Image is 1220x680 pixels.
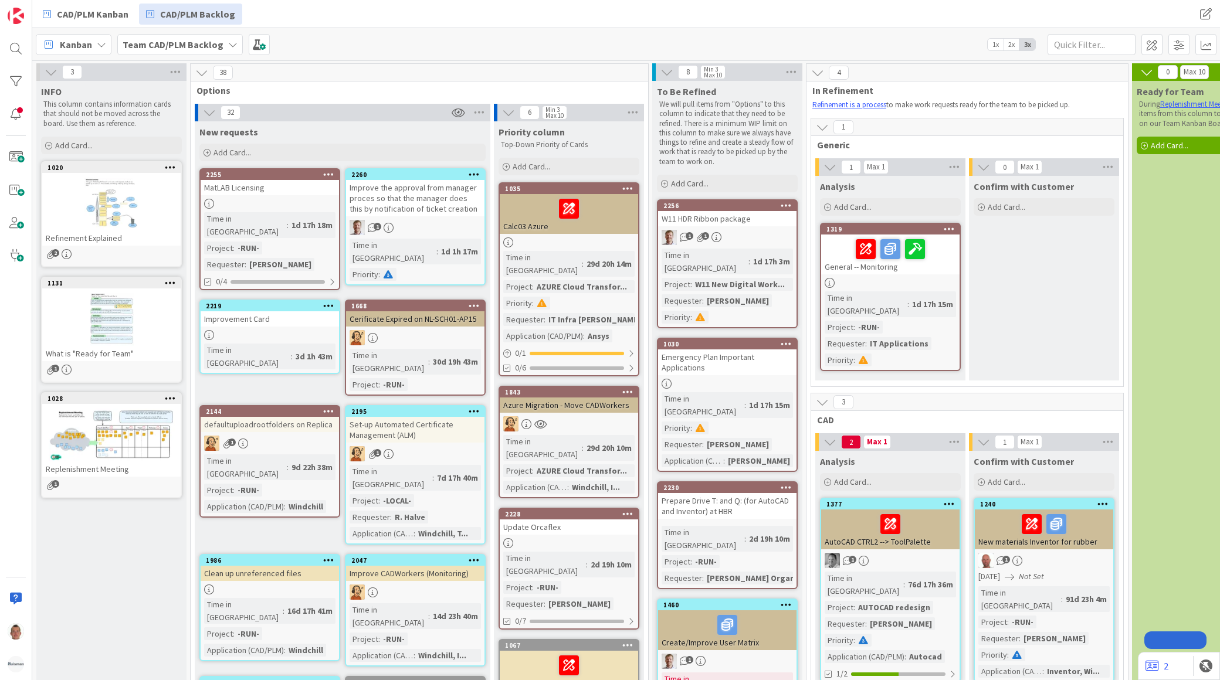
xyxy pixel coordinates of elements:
[544,313,545,326] span: :
[500,183,638,234] div: 1035Calc03 Azure
[657,86,716,97] span: To Be Refined
[704,72,722,78] div: Max 10
[841,435,861,449] span: 2
[42,461,181,477] div: Replenishment Meeting
[414,527,415,540] span: :
[821,509,960,549] div: AutoCAD CTRL2 --> ToolPalette
[500,509,638,519] div: 2228
[865,337,867,350] span: :
[8,8,24,24] img: Visit kanbanzone.com
[346,311,484,327] div: Cerificate Expired on NL-SCH01-AP15
[545,313,643,326] div: IT Infra [PERSON_NAME]
[503,481,567,494] div: Application (CAD/PLM)
[378,268,380,281] span: :
[374,223,381,230] span: 1
[346,406,484,443] div: 2195Set-up Automated Certificate Management (ALM)
[346,180,484,216] div: Improve the approval from manager proces so that the manager does this by notification of ticket ...
[1184,69,1205,75] div: Max 10
[1158,65,1178,79] span: 0
[62,65,82,79] span: 3
[1019,571,1044,582] i: Not Set
[671,178,709,189] span: Add Card...
[350,268,378,281] div: Priority
[820,455,855,467] span: Analysis
[505,510,638,518] div: 2228
[499,126,565,138] span: Priority column
[825,337,865,350] div: Requester
[55,140,93,151] span: Add Card...
[515,362,526,374] span: 0/6
[503,329,583,342] div: Application (CAD/PLM)
[503,552,586,577] div: Time in [GEOGRAPHIC_DATA]
[500,346,638,361] div: 0/1
[291,350,293,363] span: :
[500,640,638,651] div: 1067
[201,566,339,581] div: Clean up unreferenced files
[438,245,481,258] div: 1d 1h 17m
[42,162,181,173] div: 1020
[662,654,677,669] img: BO
[582,441,584,454] span: :
[812,100,1106,110] p: to make work requests ready for the team to be picked up.
[820,181,855,192] span: Analysis
[233,484,235,497] span: :
[351,407,484,416] div: 2195
[704,294,772,307] div: [PERSON_NAME]
[586,558,588,571] span: :
[346,169,484,216] div: 2260Improve the approval from manager proces so that the manager does this by notification of tic...
[8,656,24,672] img: avatar
[245,258,246,271] span: :
[658,211,797,226] div: W11 HDR Ribbon package
[52,480,59,488] span: 1
[975,499,1113,549] div: 1240New materials Inventor for rubber
[350,465,432,491] div: Time in [GEOGRAPHIC_DATA]
[235,484,262,497] div: -RUN-
[690,311,692,324] span: :
[350,330,365,345] img: RH
[346,446,484,461] div: RH
[658,339,797,375] div: 1030Emergency Plan Important Applications
[582,257,584,270] span: :
[532,297,534,310] span: :
[513,161,550,172] span: Add Card...
[746,399,793,412] div: 1d 17h 15m
[346,584,484,600] div: RH
[350,349,428,375] div: Time in [GEOGRAPHIC_DATA]
[821,553,960,568] div: AV
[988,202,1025,212] span: Add Card...
[293,350,335,363] div: 3d 1h 43m
[36,4,135,25] a: CAD/PLM Kanban
[663,340,797,348] div: 1030
[690,278,692,291] span: :
[346,555,484,566] div: 2047
[392,511,428,523] div: R. Halve
[201,406,339,432] div: 2144defaultuploadrootfolders on Replica
[825,353,853,366] div: Priority
[350,378,378,391] div: Project
[350,527,414,540] div: Application (CAD/PLM)
[436,245,438,258] span: :
[584,441,635,454] div: 29d 20h 10m
[500,183,638,194] div: 1035
[662,249,748,274] div: Time in [GEOGRAPHIC_DATA]
[748,255,750,268] span: :
[390,511,392,523] span: :
[725,454,793,467] div: [PERSON_NAME]
[374,449,381,457] span: 1
[744,399,746,412] span: :
[505,388,638,396] div: 1843
[213,147,251,158] span: Add Card...
[658,482,797,519] div: 2230Prepare Drive T: and Q: (for AutoCAD and Inventor) at HBR
[378,494,380,507] span: :
[346,566,484,581] div: Improve CADWorkers (Monitoring)
[204,500,284,513] div: Application (CAD/PLM)
[500,194,638,234] div: Calc03 Azure
[199,126,258,138] span: New requests
[975,499,1113,509] div: 1240
[57,7,128,21] span: CAD/PLM Kanban
[501,140,637,149] p: Top-Down Priority of Cards
[201,555,339,566] div: 1986
[662,572,702,584] div: Requester
[704,66,718,72] div: Min 3
[434,471,481,484] div: 7d 17h 40m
